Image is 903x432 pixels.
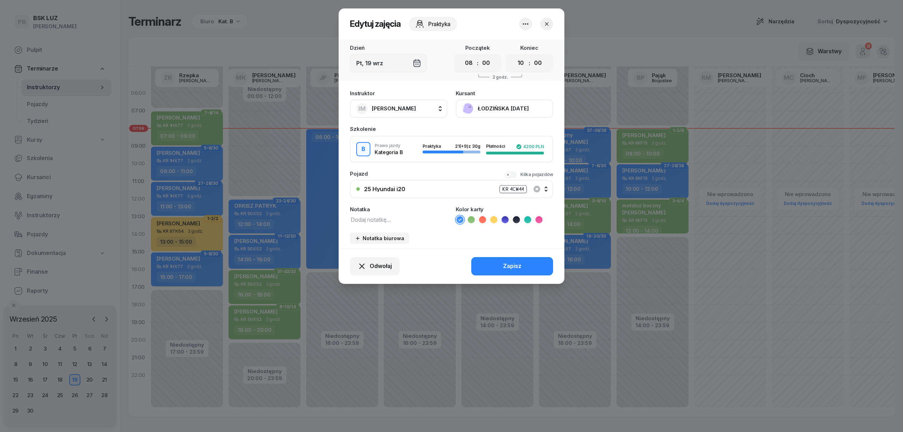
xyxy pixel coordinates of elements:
[350,99,447,118] button: IM[PERSON_NAME]
[529,59,530,67] div: :
[350,18,401,30] h2: Edytuj zajęcia
[364,186,405,192] div: 25 Hyundai i20
[350,180,553,198] button: 25 Hyundai i20KR 4CW44
[358,106,366,112] span: IM
[355,235,404,241] div: Notatka biurowa
[503,262,521,271] div: Zapisz
[471,257,553,275] button: Zapisz
[372,105,416,112] span: [PERSON_NAME]
[499,185,527,193] div: KR 4CW44
[370,262,392,271] span: Odwołaj
[504,171,553,178] button: Kilka pojazdów
[520,171,553,178] div: Kilka pojazdów
[350,232,409,244] button: Notatka biurowa
[456,99,553,118] button: ŁODZIŃSKA [DATE]
[350,257,400,275] button: Odwołaj
[477,59,478,67] div: :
